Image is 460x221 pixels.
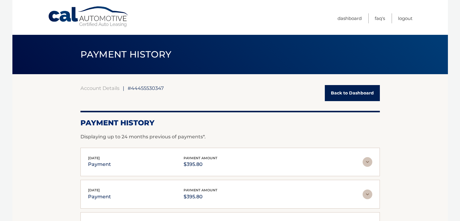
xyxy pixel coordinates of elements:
[363,157,372,167] img: accordion-rest.svg
[88,193,111,201] p: payment
[80,133,380,140] p: Displaying up to 24 months previous of payments*.
[375,13,385,23] a: FAQ's
[123,85,124,91] span: |
[184,188,217,192] span: payment amount
[184,160,217,169] p: $395.80
[128,85,164,91] span: #44455530347
[88,156,100,160] span: [DATE]
[80,49,171,60] span: PAYMENT HISTORY
[184,193,217,201] p: $395.80
[184,156,217,160] span: payment amount
[88,188,100,192] span: [DATE]
[325,85,380,101] a: Back to Dashboard
[338,13,362,23] a: Dashboard
[398,13,413,23] a: Logout
[88,160,111,169] p: payment
[80,118,380,127] h2: Payment History
[48,6,129,28] a: Cal Automotive
[363,190,372,199] img: accordion-rest.svg
[80,85,119,91] a: Account Details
